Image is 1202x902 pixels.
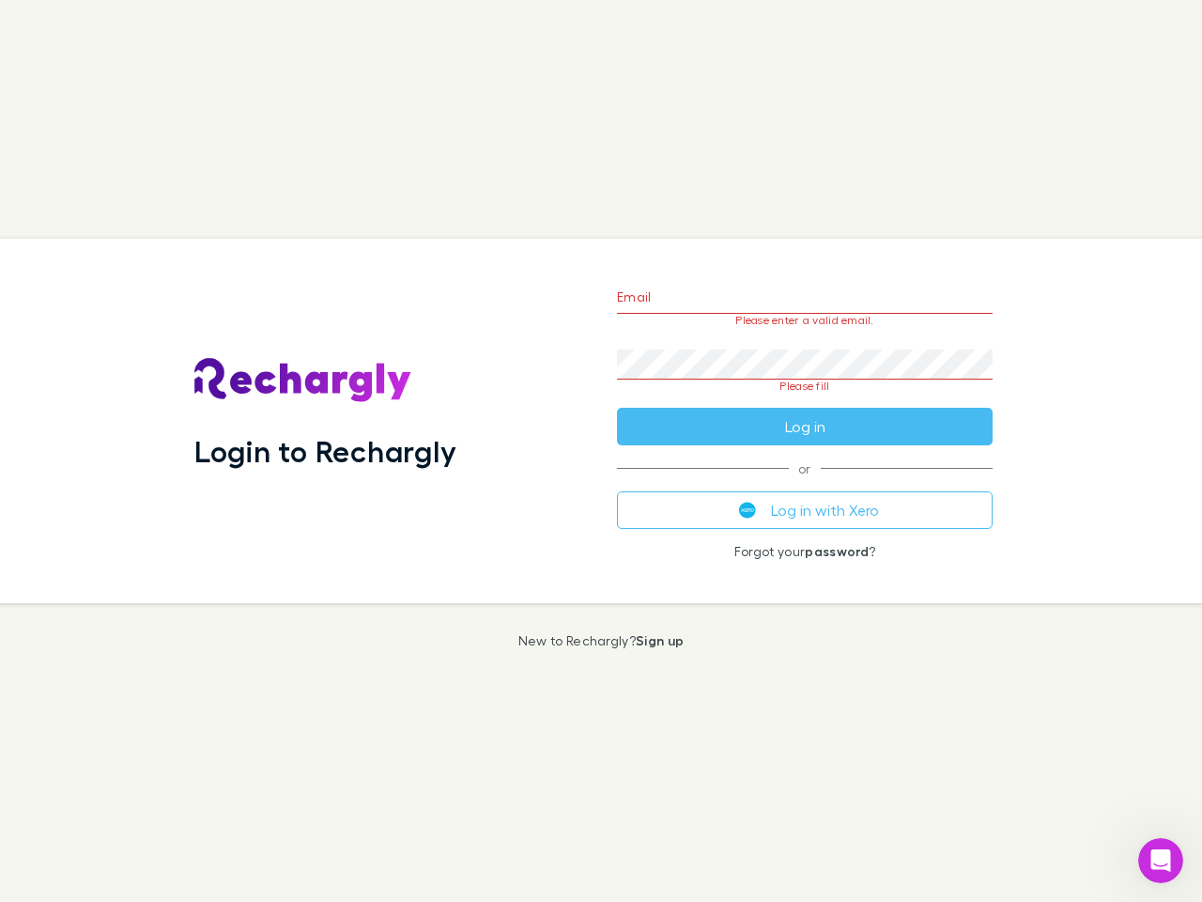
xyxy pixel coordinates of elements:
[617,468,993,469] span: or
[636,632,684,648] a: Sign up
[617,491,993,529] button: Log in with Xero
[617,314,993,327] p: Please enter a valid email.
[617,408,993,445] button: Log in
[1138,838,1183,883] iframe: Intercom live chat
[805,543,869,559] a: password
[617,544,993,559] p: Forgot your ?
[194,358,412,403] img: Rechargly's Logo
[617,380,993,393] p: Please fill
[739,502,756,519] img: Xero's logo
[518,633,685,648] p: New to Rechargly?
[194,433,456,469] h1: Login to Rechargly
